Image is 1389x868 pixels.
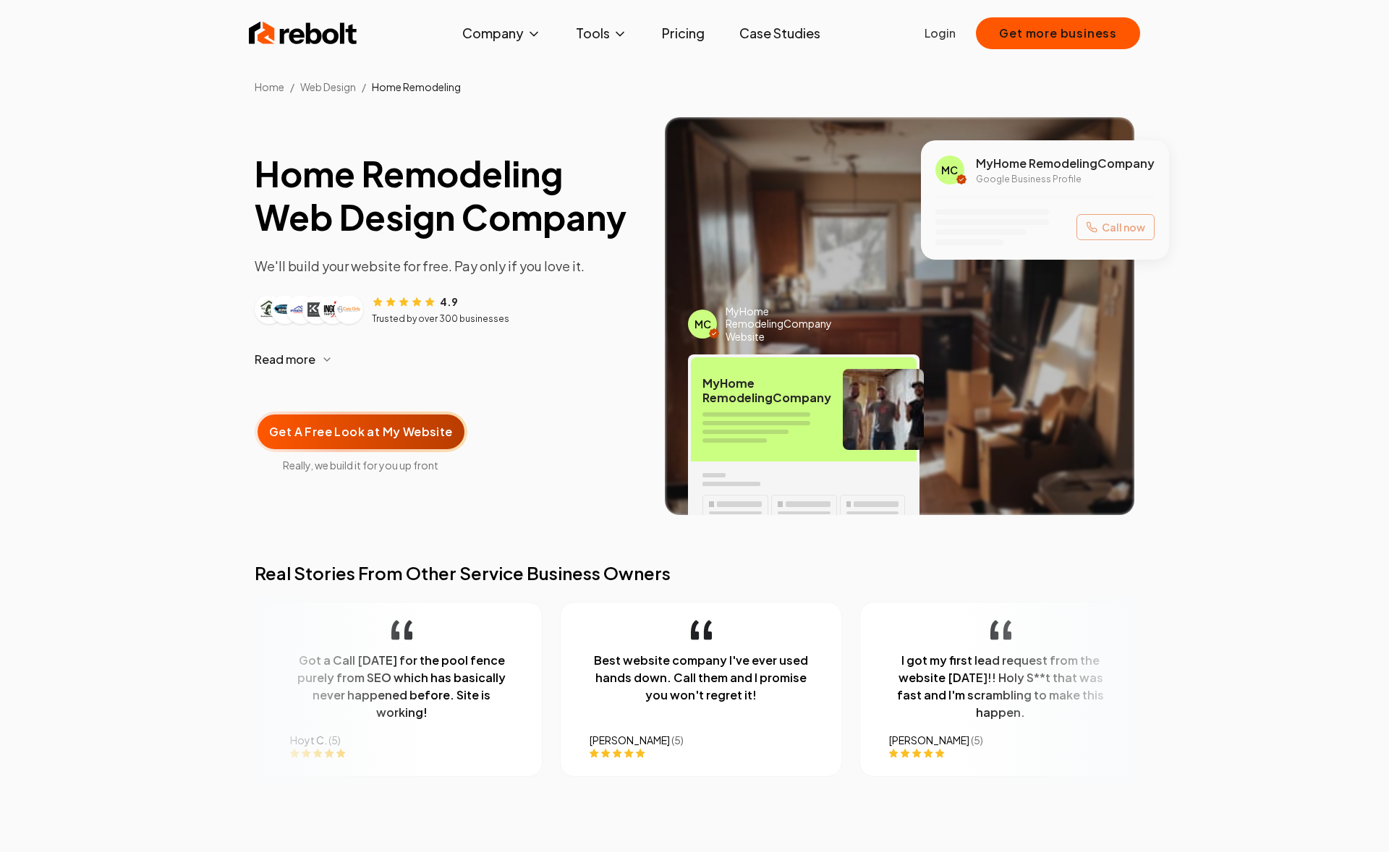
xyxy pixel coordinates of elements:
[941,163,958,177] span: MC
[925,25,956,42] a: Login
[255,351,315,368] span: Read more
[255,294,642,325] article: Customer reviews
[728,19,832,48] a: Case Studies
[440,294,458,309] span: 4.9
[372,294,458,309] div: Rating: 4.9 out of 5 stars
[590,652,812,704] p: Best website company I've ever used hands down. Call them and I promise you won't regret it!
[255,342,642,377] button: Read more
[290,652,513,721] p: Got a Call [DATE] for the pool fence purely from SEO which has basically never happened before. S...
[391,620,412,640] img: quotation-mark
[671,733,684,746] span: ( 5 )
[665,117,1134,515] img: Image of completed Home Remodeling job
[321,298,344,321] img: Customer logo 5
[590,733,812,747] div: [PERSON_NAME]
[451,19,553,48] button: Company
[650,19,716,48] a: Pricing
[337,298,360,321] img: Customer logo 6
[255,295,363,324] div: Customer logos
[976,174,1155,185] p: Google Business Profile
[305,298,328,321] img: Customer logo 4
[255,458,467,472] span: Really, we build it for you up front
[328,733,341,746] span: ( 5 )
[590,747,812,759] div: Rating: 5 out of 5 stars
[258,298,281,321] img: Customer logo 1
[372,80,461,93] span: Home Remodeling
[290,747,513,759] div: Rating: 5 out of 5 stars
[290,80,294,94] li: /
[889,733,1112,747] div: [PERSON_NAME]
[726,305,842,344] span: My Home Remodeling Company Website
[362,80,366,94] li: /
[231,80,1157,94] nav: Breadcrumb
[843,369,924,450] img: Home Remodeling team
[990,620,1011,640] img: quotation-mark
[255,152,642,239] h1: Home Remodeling Web Design Company
[889,747,1112,759] div: Rating: 5 out of 5 stars
[255,256,642,276] p: We'll build your website for free. Pay only if you love it.
[290,733,513,747] div: Hoyt C.
[300,80,356,93] span: Web Design
[255,80,284,93] a: Home
[976,155,1155,172] span: My Home Remodeling Company
[269,423,453,441] span: Get A Free Look at My Website
[694,317,711,331] span: MC
[372,313,509,325] p: Trusted by over 300 businesses
[691,620,712,640] img: quotation-mark
[255,388,467,472] a: Get A Free Look at My WebsiteReally, we build it for you up front
[255,561,1134,584] h2: Real Stories From Other Service Business Owners
[255,412,467,452] button: Get A Free Look at My Website
[289,298,313,321] img: Customer logo 3
[249,19,357,48] img: Rebolt Logo
[564,19,639,48] button: Tools
[273,298,297,321] img: Customer logo 2
[976,17,1140,49] button: Get more business
[971,733,983,746] span: ( 5 )
[889,652,1112,721] p: I got my first lead request from the website [DATE]!! Holy S**t that was fast and I'm scrambling ...
[702,376,831,405] span: My Home Remodeling Company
